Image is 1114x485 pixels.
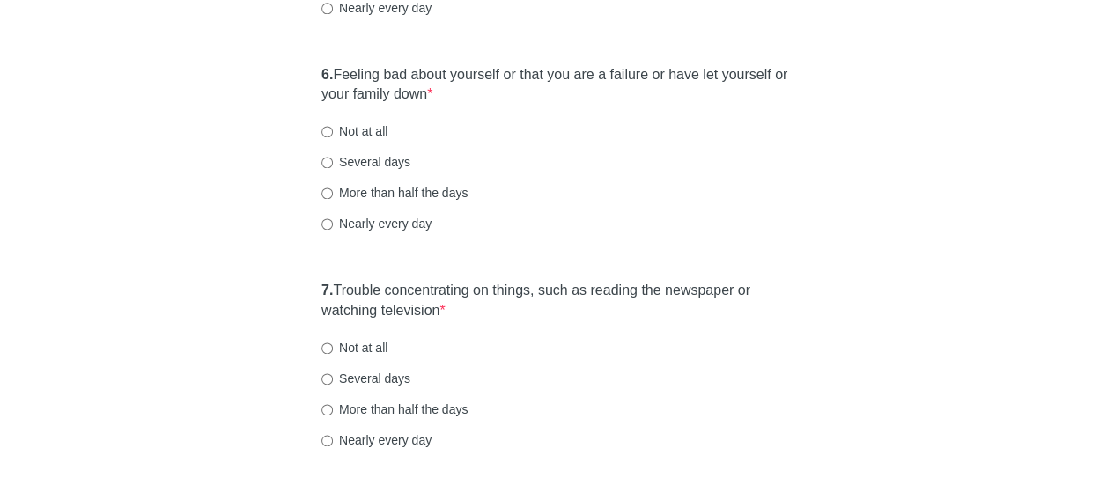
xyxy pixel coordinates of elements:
strong: 7. [321,283,333,298]
input: Nearly every day [321,435,333,446]
label: Several days [321,370,410,387]
input: Nearly every day [321,218,333,230]
label: More than half the days [321,184,468,202]
input: Several days [321,157,333,168]
input: More than half the days [321,404,333,415]
input: More than half the days [321,187,333,199]
label: Nearly every day [321,215,432,232]
label: More than half the days [321,400,468,418]
strong: 6. [321,67,333,82]
input: Several days [321,373,333,385]
label: Not at all [321,339,387,356]
input: Not at all [321,126,333,137]
label: Nearly every day [321,431,432,449]
input: Nearly every day [321,3,333,14]
label: Feeling bad about yourself or that you are a failure or have let yourself or your family down [321,65,793,106]
label: Several days [321,153,410,171]
input: Not at all [321,342,333,354]
label: Not at all [321,122,387,140]
label: Trouble concentrating on things, such as reading the newspaper or watching television [321,281,793,321]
